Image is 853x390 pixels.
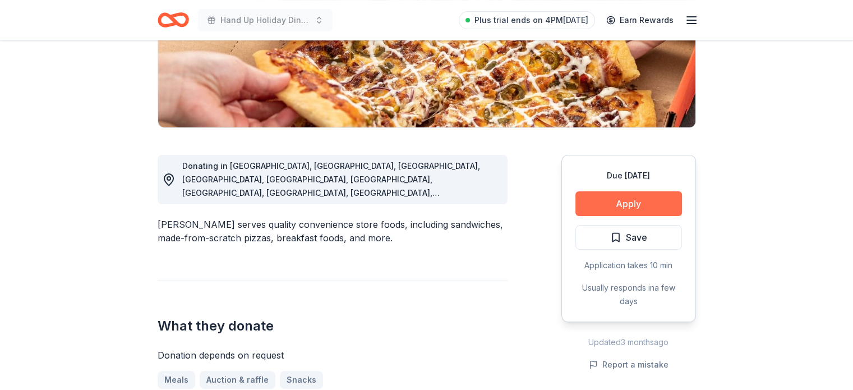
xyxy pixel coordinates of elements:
div: Due [DATE] [575,169,682,182]
a: Snacks [280,371,323,389]
button: Save [575,225,682,250]
div: Application takes 10 min [575,259,682,272]
a: Plus trial ends on 4PM[DATE] [459,11,595,29]
a: Auction & raffle [200,371,275,389]
a: Home [158,7,189,33]
div: Donation depends on request [158,348,508,362]
a: Earn Rewards [600,10,680,30]
div: Usually responds in a few days [575,281,682,308]
span: Save [626,230,647,245]
button: Hand Up Holiday Dinner and Auction [198,9,333,31]
a: Meals [158,371,195,389]
button: Report a mistake [589,358,668,371]
div: [PERSON_NAME] serves quality convenience store foods, including sandwiches, made-from-scratch piz... [158,218,508,245]
div: Updated 3 months ago [561,336,696,349]
span: Donating in [GEOGRAPHIC_DATA], [GEOGRAPHIC_DATA], [GEOGRAPHIC_DATA], [GEOGRAPHIC_DATA], [GEOGRAPH... [182,161,480,238]
h2: What they donate [158,317,508,335]
span: Hand Up Holiday Dinner and Auction [220,13,310,27]
span: Plus trial ends on 4PM[DATE] [474,13,588,27]
button: Apply [575,191,682,216]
